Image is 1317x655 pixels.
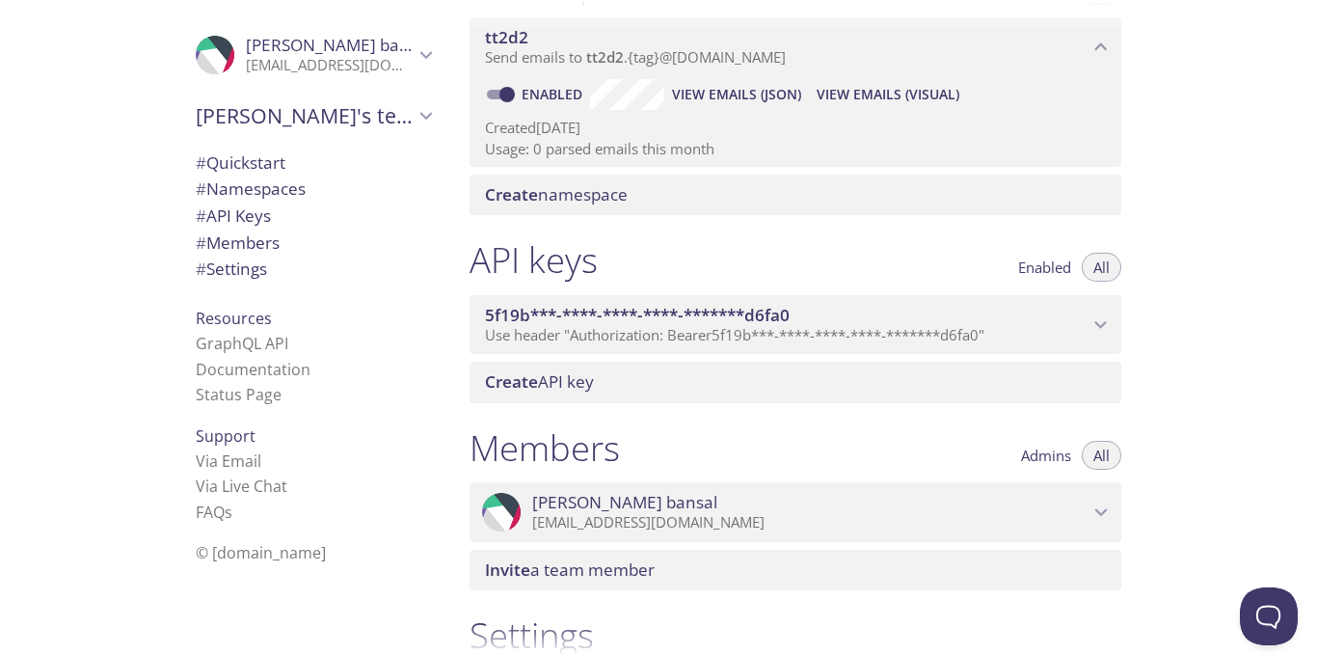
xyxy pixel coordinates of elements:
span: © [DOMAIN_NAME] [196,542,326,563]
span: API key [485,370,594,393]
div: Create API Key [470,362,1121,402]
span: # [196,205,206,227]
span: Support [196,425,255,447]
a: FAQ [196,502,232,523]
button: Admins [1009,441,1083,470]
span: Resources [196,308,272,329]
span: Quickstart [196,151,285,174]
span: namespace [485,183,628,205]
div: Yugal bansal [180,23,446,87]
h1: API keys [470,238,598,282]
a: Status Page [196,384,282,405]
span: Invite [485,559,530,581]
div: Create namespace [470,175,1121,215]
div: Invite a team member [470,550,1121,590]
span: tt2d2 [586,47,624,67]
div: API Keys [180,203,446,230]
div: Yugal's team [180,91,446,141]
div: tt2d2 namespace [470,17,1121,77]
p: Usage: 0 parsed emails this month [485,139,1106,159]
button: Enabled [1007,253,1083,282]
span: [PERSON_NAME] bansal [246,34,431,56]
div: Members [180,230,446,257]
p: [EMAIL_ADDRESS][DOMAIN_NAME] [532,513,1089,532]
span: Create [485,370,538,393]
a: Via Email [196,450,261,472]
a: Documentation [196,359,310,380]
span: View Emails (Visual) [817,83,959,106]
span: # [196,258,206,280]
span: # [196,177,206,200]
span: a team member [485,559,655,581]
button: View Emails (Visual) [809,79,967,110]
div: Team Settings [180,256,446,283]
span: API Keys [196,205,271,227]
a: Via Live Chat [196,476,287,497]
div: Yugal bansal [470,482,1121,542]
span: [PERSON_NAME] bansal [532,492,717,513]
span: # [196,232,206,254]
button: All [1082,441,1121,470]
button: View Emails (JSON) [664,79,809,110]
span: Settings [196,258,267,280]
a: Enabled [519,85,590,103]
p: Created [DATE] [485,118,1106,138]
h1: Members [470,426,620,470]
div: Namespaces [180,176,446,203]
span: # [196,151,206,174]
button: All [1082,253,1121,282]
iframe: Help Scout Beacon - Open [1240,587,1298,645]
span: tt2d2 [485,26,528,48]
span: Create [485,183,538,205]
span: s [225,502,232,523]
span: [PERSON_NAME]'s team [196,102,414,129]
p: [EMAIL_ADDRESS][DOMAIN_NAME] [246,56,414,75]
div: Quickstart [180,150,446,177]
span: Namespaces [196,177,306,200]
a: GraphQL API [196,333,288,354]
span: Send emails to . {tag} @[DOMAIN_NAME] [485,47,786,67]
span: Members [196,232,280,254]
span: View Emails (JSON) [672,83,801,106]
